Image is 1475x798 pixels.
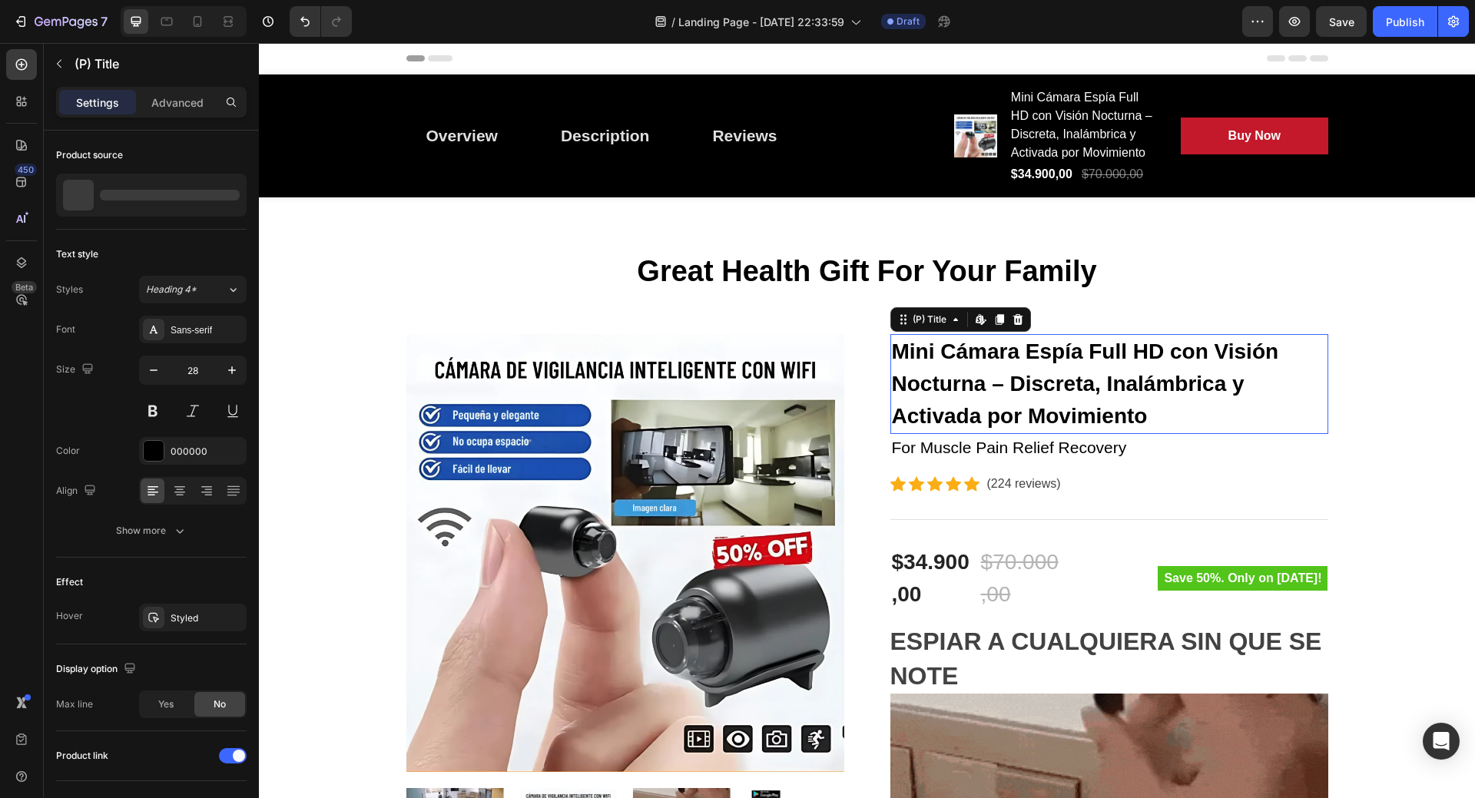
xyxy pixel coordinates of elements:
[751,121,815,142] div: $34.900,00
[56,697,93,711] div: Max line
[56,247,98,261] div: Text style
[56,481,99,502] div: Align
[76,94,119,111] p: Settings
[158,697,174,711] span: Yes
[631,502,714,569] div: $34.900,00
[56,148,123,162] div: Product source
[970,84,1022,102] div: Buy Now
[1386,14,1424,30] div: Publish
[149,211,1068,247] p: Great Health Gift For Your Family
[56,283,83,296] div: Styles
[721,502,804,569] div: $70.000,00
[897,15,920,28] span: Draft
[631,584,1063,647] h1: ESPIAR A CUALQUIERA SIN QUE SE NOTE
[1373,6,1437,37] button: Publish
[678,14,844,30] span: Landing Page - [DATE] 22:33:59
[171,445,243,459] div: 000000
[15,164,37,176] div: 450
[1316,6,1367,37] button: Save
[631,291,1069,391] a: Mini Cámara Espía Full HD con Visión Nocturna – Discreta, Inalámbrica y Activada por Movimiento
[290,6,352,37] div: Undo/Redo
[56,323,75,336] div: Font
[6,6,114,37] button: 7
[56,749,108,763] div: Product link
[171,611,243,625] div: Styled
[12,281,37,293] div: Beta
[671,14,675,30] span: /
[922,75,1069,111] button: Buy Now
[633,392,1068,417] p: For Muscle Pain Relief Recovery
[214,697,226,711] span: No
[139,276,247,303] button: Heading 4*
[728,432,802,450] p: (224 reviews)
[453,81,518,105] div: Reviews
[56,575,83,589] div: Effect
[282,71,411,114] a: Description
[56,609,83,623] div: Hover
[1329,15,1354,28] span: Save
[899,523,1069,548] pre: Save 50%. Only on [DATE]!
[821,121,886,142] div: $70.000,00
[75,55,240,73] p: (P) Title
[651,270,691,283] div: (P) Title
[259,43,1475,798] iframe: Design area
[101,12,108,31] p: 7
[56,517,247,545] button: Show more
[1423,723,1460,760] div: Open Intercom Messenger
[171,323,243,337] div: Sans-serif
[116,523,187,538] div: Show more
[751,44,897,121] h2: Mini Cámara Espía Full HD con Visión Nocturna – Discreta, Inalámbrica y Activada por Movimiento
[56,359,97,380] div: Size
[56,659,139,680] div: Display option
[146,283,197,296] span: Heading 4*
[56,444,80,458] div: Color
[433,71,538,114] a: Reviews
[151,94,204,111] p: Advanced
[302,81,391,105] div: Description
